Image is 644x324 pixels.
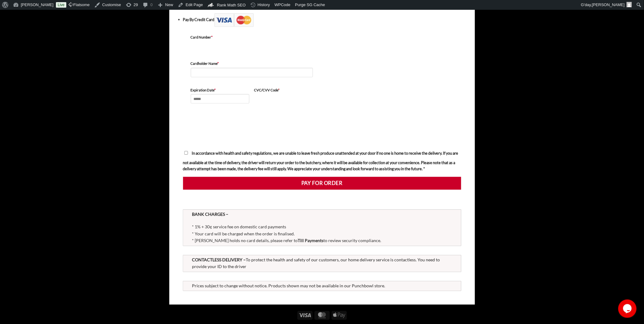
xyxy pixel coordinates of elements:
input: In accordance with health and safety regulations, we are unable to leave fresh produce unattended... [184,151,188,155]
label: Expiration Date [191,87,249,93]
iframe: chat widget [618,300,638,318]
span: * Your card will be charged when the order is finalised. [192,231,295,237]
label: Cardholder Name [191,61,313,66]
label: CVC/CVV Code [254,87,313,93]
a: Till Payments [298,238,324,243]
abbr: required [218,61,219,65]
div: Payment icons [296,310,348,320]
span: * 1% + 30¢ service fee on domestic card payments [192,224,286,230]
span: [PERSON_NAME] [592,2,625,7]
span: * [PERSON_NAME] holds no card details, please refer to to review security compliance. [192,238,381,243]
abbr: required [212,35,213,39]
label: Pay By Credit Card [183,17,254,22]
span: In accordance with health and safety regulations, we are unable to leave fresh produce unattended... [183,151,458,171]
span: Rank Math SEO [217,3,246,7]
abbr: required [278,88,280,92]
label: Card Number [191,35,313,40]
img: Avatar of Adam Kawtharani [627,2,632,7]
strong: CONTACTLESS DELIVERY – [192,257,246,263]
img: Checkout [215,13,254,27]
button: Pay for order [183,177,461,190]
span: Prices subject to change without notice. Products shown may not be available in our Punchbowl store. [192,283,385,289]
span: To protect the health and safety of our customers, our home delivery service is contactless. You ... [192,257,440,270]
a: Live [56,2,66,8]
strong: BANK CHARGES – [192,212,229,217]
abbr: required [215,88,216,92]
